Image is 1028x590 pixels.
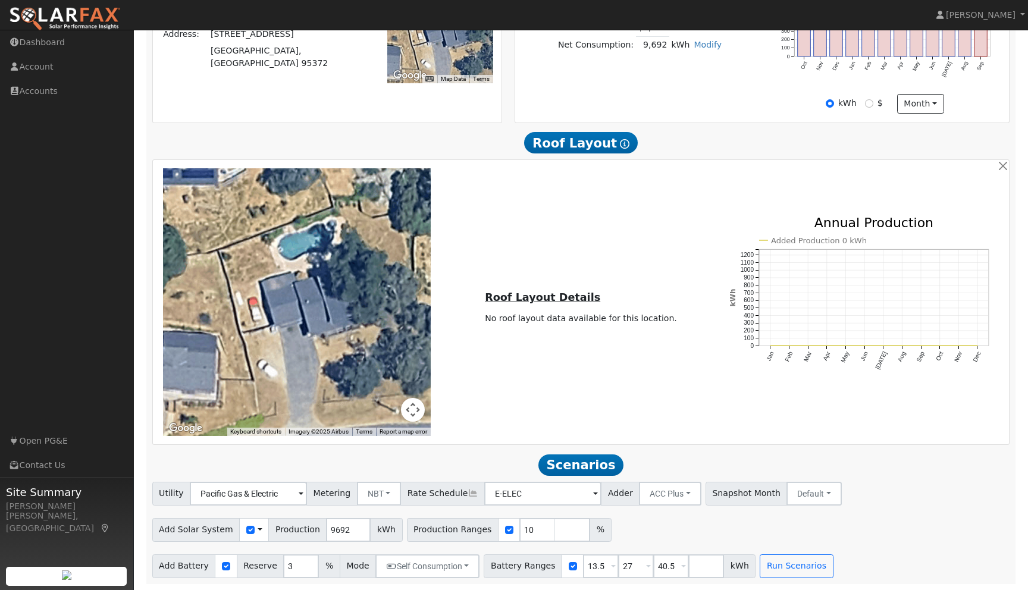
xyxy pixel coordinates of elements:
[897,350,907,363] text: Aug
[882,344,885,347] circle: onclick=""
[744,282,754,288] text: 800
[822,350,832,361] text: Apr
[830,2,843,57] rect: onclick=""
[960,60,969,71] text: Aug
[972,350,982,363] text: Dec
[484,482,601,506] input: Select a Rate Schedule
[878,2,891,57] rect: onclick=""
[6,500,127,513] div: [PERSON_NAME]
[268,518,327,542] span: Production
[800,60,808,70] text: Oct
[771,236,867,245] text: Added Production 0 kWh
[601,482,640,506] span: Adder
[750,342,754,349] text: 0
[357,482,402,506] button: NBT
[846,2,859,57] rect: onclick=""
[788,344,791,347] circle: onclick=""
[826,99,834,108] input: kWh
[639,482,701,506] button: ACC Plus
[781,28,790,34] text: 300
[941,60,953,77] text: [DATE]
[706,482,788,506] span: Snapshot Month
[807,344,809,347] circle: onclick=""
[863,344,866,347] circle: onclick=""
[380,428,427,435] a: Report a map error
[152,482,191,506] span: Utility
[953,350,963,363] text: Nov
[744,319,754,326] text: 300
[390,68,430,83] a: Open this area in Google Maps (opens a new window)
[781,45,790,51] text: 100
[744,289,754,296] text: 700
[636,36,669,54] td: 9,692
[230,428,281,436] button: Keyboard shortcuts
[356,428,372,435] a: Terms (opens in new tab)
[694,40,722,49] a: Modify
[946,10,1016,20] span: [PERSON_NAME]
[958,344,960,347] circle: onclick=""
[441,75,466,83] button: Map Data
[484,554,562,578] span: Battery Ranges
[814,215,934,230] text: Annual Production
[209,26,350,42] td: [STREET_ADDRESS]
[190,482,307,506] input: Select a Utility
[976,60,985,71] text: Sep
[815,60,825,71] text: Nov
[318,554,340,578] span: %
[939,344,941,347] circle: onclick=""
[209,43,350,72] td: [GEOGRAPHIC_DATA], [GEOGRAPHIC_DATA] 95372
[694,23,710,32] a: Edit
[897,94,944,114] button: month
[814,4,827,57] rect: onclick=""
[6,510,127,535] div: [PERSON_NAME], [GEOGRAPHIC_DATA]
[723,554,756,578] span: kWh
[863,60,872,71] text: Feb
[920,344,922,347] circle: onclick=""
[744,297,754,303] text: 600
[769,344,772,347] circle: onclick=""
[483,310,679,327] td: No roof layout data available for this location.
[744,305,754,311] text: 500
[590,518,611,542] span: %
[781,36,790,42] text: 200
[877,97,883,109] label: $
[400,482,485,506] span: Rate Schedule
[911,60,921,72] text: May
[524,132,638,153] span: Roof Layout
[826,344,828,347] circle: onclick=""
[838,97,857,109] label: kWh
[741,252,754,258] text: 1200
[556,36,635,54] td: Net Consumption:
[803,350,813,363] text: Mar
[538,454,623,476] span: Scenarios
[831,60,841,71] text: Dec
[865,99,873,108] input: $
[879,60,888,71] text: Mar
[100,523,111,533] a: Map
[935,350,945,362] text: Oct
[729,288,737,306] text: kWh
[375,554,479,578] button: Self Consumption
[840,350,851,363] text: May
[289,428,349,435] span: Imagery ©2025 Airbus
[741,259,754,265] text: 1100
[340,554,376,578] span: Mode
[786,482,842,506] button: Default
[485,291,600,303] u: Roof Layout Details
[6,484,127,500] span: Site Summary
[744,312,754,319] text: 400
[741,266,754,273] text: 1000
[783,350,794,363] text: Feb
[306,482,358,506] span: Metering
[896,60,905,70] text: Apr
[425,75,434,83] button: Keyboard shortcuts
[845,344,847,347] circle: onclick=""
[976,344,979,347] circle: onclick=""
[166,420,205,436] a: Open this area in Google Maps (opens a new window)
[916,350,926,363] text: Sep
[862,8,875,57] rect: onclick=""
[390,68,430,83] img: Google
[875,350,888,370] text: [DATE]
[787,53,790,59] text: 0
[859,350,869,362] text: Jun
